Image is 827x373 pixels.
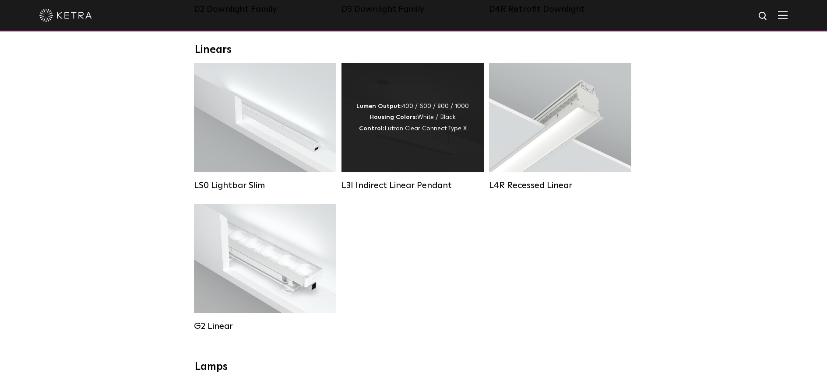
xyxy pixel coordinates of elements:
strong: Housing Colors: [370,114,417,120]
a: G2 Linear Lumen Output:400 / 700 / 1000Colors:WhiteBeam Angles:Flood / [GEOGRAPHIC_DATA] / Narrow... [194,204,336,331]
div: L4R Recessed Linear [489,180,631,191]
a: L4R Recessed Linear Lumen Output:400 / 600 / 800 / 1000Colors:White / BlackControl:Lutron Clear C... [489,63,631,191]
a: LS0 Lightbar Slim Lumen Output:200 / 350Colors:White / BlackControl:X96 Controller [194,63,336,191]
img: search icon [758,11,769,22]
div: Linears [195,44,633,56]
strong: Lumen Output: [356,103,402,109]
a: L3I Indirect Linear Pendant Lumen Output:400 / 600 / 800 / 1000Housing Colors:White / BlackContro... [341,63,484,191]
img: ketra-logo-2019-white [39,9,92,22]
div: LS0 Lightbar Slim [194,180,336,191]
div: L3I Indirect Linear Pendant [341,180,484,191]
div: 400 / 600 / 800 / 1000 White / Black Lutron Clear Connect Type X [356,101,469,134]
strong: Control: [359,125,384,132]
div: G2 Linear [194,321,336,331]
img: Hamburger%20Nav.svg [778,11,788,19]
